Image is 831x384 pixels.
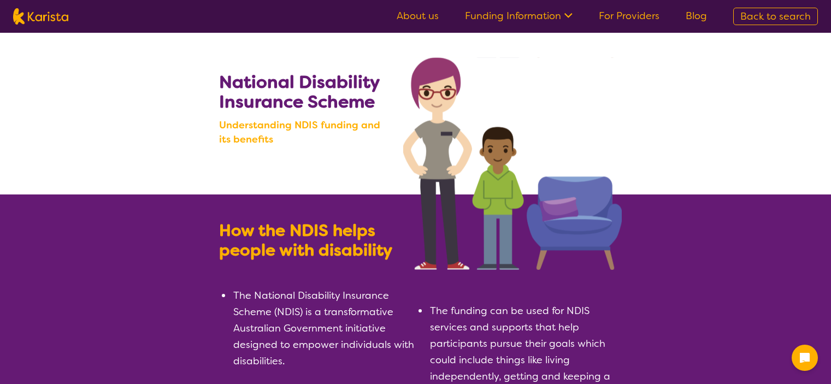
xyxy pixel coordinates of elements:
li: The National Disability Insurance Scheme (NDIS) is a transformative Australian Government initiat... [232,287,416,369]
b: Understanding NDIS funding and its benefits [219,118,393,146]
a: Blog [686,9,707,22]
a: About us [397,9,439,22]
img: Karista logo [13,8,68,25]
img: Search NDIS services with Karista [403,57,622,270]
b: National Disability Insurance Scheme [219,70,379,113]
a: Funding Information [465,9,573,22]
span: Back to search [740,10,811,23]
b: How the NDIS helps people with disability [219,220,392,261]
a: For Providers [599,9,659,22]
a: Back to search [733,8,818,25]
